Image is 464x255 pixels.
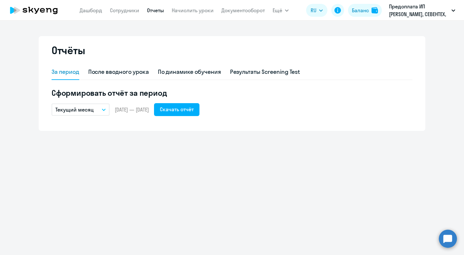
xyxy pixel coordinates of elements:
[352,6,369,14] div: Баланс
[154,103,199,116] button: Скачать отчёт
[389,3,449,18] p: Предоплата ИП [PERSON_NAME], СЕВЕНТЕХ, ООО
[52,68,79,76] div: За период
[110,7,139,14] a: Сотрудники
[88,68,149,76] div: После вводного урока
[115,106,149,113] span: [DATE] — [DATE]
[372,7,378,14] img: balance
[158,68,221,76] div: По динамике обучения
[160,105,194,113] div: Скачать отчёт
[311,6,316,14] span: RU
[386,3,459,18] button: Предоплата ИП [PERSON_NAME], СЕВЕНТЕХ, ООО
[273,4,289,17] button: Ещё
[80,7,102,14] a: Дашборд
[348,4,382,17] button: Балансbalance
[52,44,85,57] h2: Отчёты
[273,6,282,14] span: Ещё
[230,68,300,76] div: Результаты Screening Test
[147,7,164,14] a: Отчеты
[55,106,94,113] p: Текущий месяц
[172,7,214,14] a: Начислить уроки
[306,4,327,17] button: RU
[52,88,412,98] h5: Сформировать отчёт за период
[52,103,110,116] button: Текущий месяц
[221,7,265,14] a: Документооборот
